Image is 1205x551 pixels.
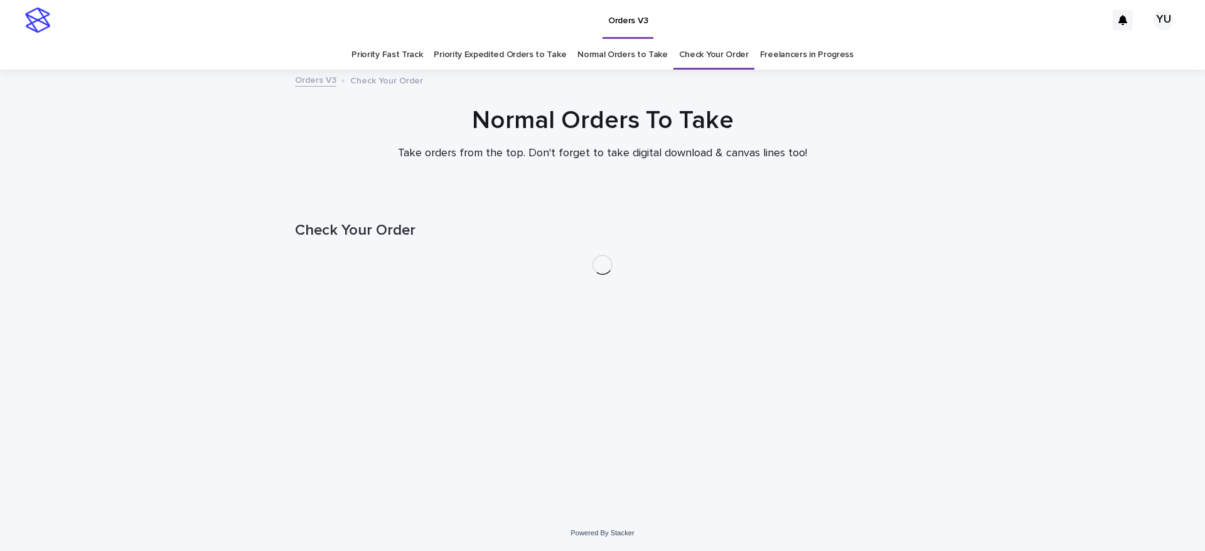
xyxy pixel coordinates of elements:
[350,73,423,87] p: Check Your Order
[295,72,336,87] a: Orders V3
[570,529,634,537] a: Powered By Stacker
[295,222,910,240] h1: Check Your Order
[351,147,854,161] p: Take orders from the top. Don't forget to take digital download & canvas lines too!
[25,8,50,33] img: stacker-logo-s-only.png
[679,40,749,70] a: Check Your Order
[760,40,854,70] a: Freelancers in Progress
[434,40,566,70] a: Priority Expedited Orders to Take
[351,40,422,70] a: Priority Fast Track
[577,40,668,70] a: Normal Orders to Take
[295,105,910,136] h1: Normal Orders To Take
[1154,10,1174,30] div: YU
